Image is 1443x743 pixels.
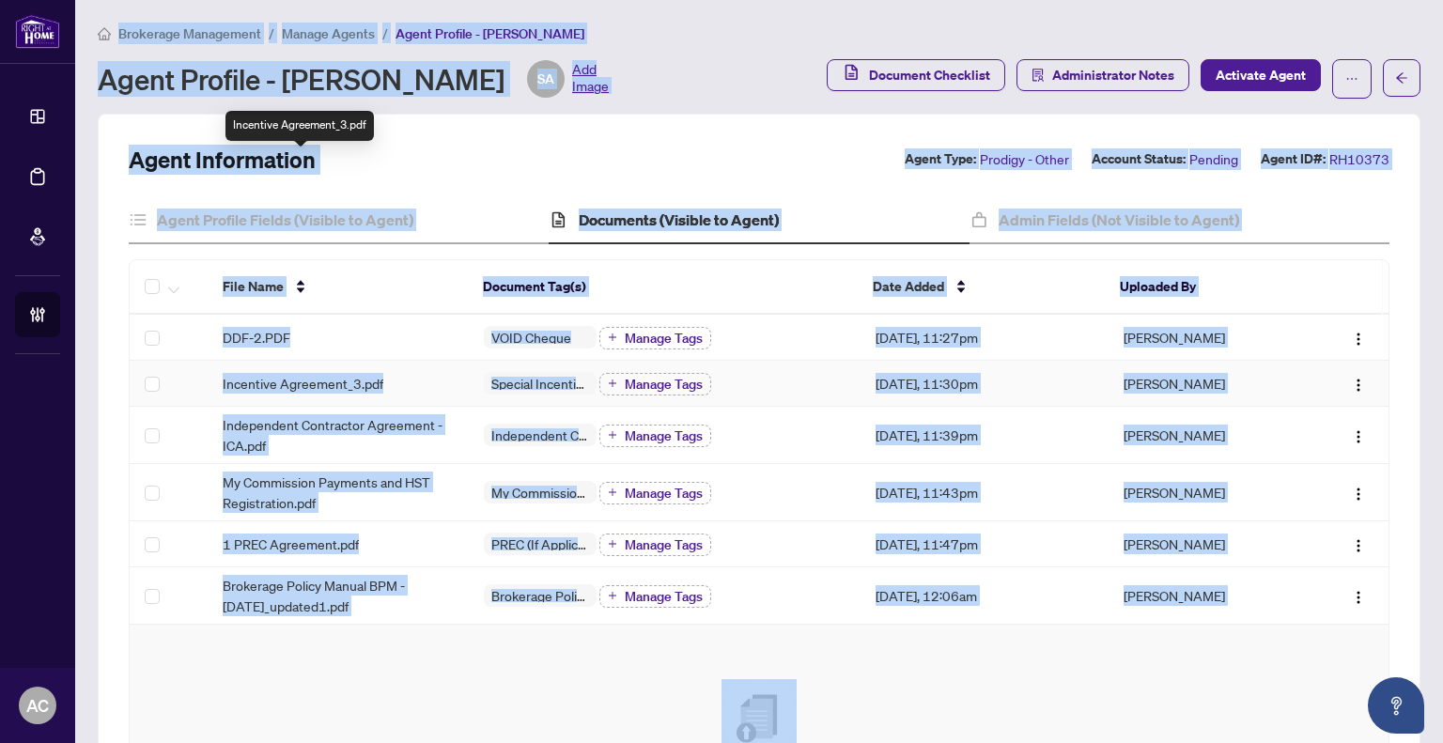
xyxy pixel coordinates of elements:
[608,591,617,600] span: plus
[1351,538,1366,553] img: Logo
[625,487,703,500] span: Manage Tags
[1329,148,1389,170] span: RH10373
[869,60,990,90] span: Document Checklist
[608,488,617,497] span: plus
[1351,487,1366,502] img: Logo
[625,429,703,442] span: Manage Tags
[1109,464,1305,521] td: [PERSON_NAME]
[1351,332,1366,347] img: Logo
[484,486,597,499] span: My Commission Payments and HST Registration
[98,27,111,40] span: home
[1105,260,1300,315] th: Uploaded By
[1345,72,1358,85] span: ellipsis
[599,534,711,556] button: Manage Tags
[599,585,711,608] button: Manage Tags
[608,430,617,440] span: plus
[484,377,597,390] span: Special Incentive Agreement
[157,209,413,231] h4: Agent Profile Fields (Visible to Agent)
[1395,71,1408,85] span: arrow-left
[225,111,374,141] div: Incentive Agreement_3.pdf
[827,59,1005,91] button: Document Checklist
[599,482,711,504] button: Manage Tags
[1109,315,1305,361] td: [PERSON_NAME]
[905,148,976,170] label: Agent Type:
[1368,677,1424,734] button: Open asap
[129,145,316,175] h2: Agent Information
[1343,420,1373,450] button: Logo
[1351,378,1366,393] img: Logo
[608,379,617,388] span: plus
[980,148,1069,170] span: Prodigy - Other
[625,378,703,391] span: Manage Tags
[382,23,388,44] li: /
[537,69,554,89] span: SA
[1351,429,1366,444] img: Logo
[15,14,60,49] img: logo
[1261,148,1326,170] label: Agent ID#:
[1052,60,1174,90] span: Administrator Notes
[223,327,290,348] span: DDF-2.PDF
[861,315,1109,361] td: [DATE], 11:27pm
[608,333,617,342] span: plus
[484,589,597,602] span: Brokerage Policy Manual
[223,534,359,554] span: 1 PREC Agreement.pdf
[1201,59,1321,91] button: Activate Agent
[282,25,375,42] span: Manage Agents
[1109,521,1305,567] td: [PERSON_NAME]
[599,327,711,349] button: Manage Tags
[861,407,1109,464] td: [DATE], 11:39pm
[269,23,274,44] li: /
[26,692,49,719] span: AC
[223,276,284,297] span: File Name
[608,539,617,549] span: plus
[1189,148,1238,170] span: Pending
[484,331,579,344] span: VOID Cheque
[861,521,1109,567] td: [DATE], 11:47pm
[396,25,584,42] span: Agent Profile - [PERSON_NAME]
[861,567,1109,625] td: [DATE], 12:06am
[98,60,609,98] div: Agent Profile - [PERSON_NAME]
[1351,590,1366,605] img: Logo
[999,209,1239,231] h4: Admin Fields (Not Visible to Agent)
[1343,529,1373,559] button: Logo
[484,537,597,550] span: PREC (If Applicable)
[625,590,703,603] span: Manage Tags
[1032,69,1045,82] span: solution
[1343,477,1373,507] button: Logo
[1092,148,1186,170] label: Account Status:
[223,373,383,394] span: Incentive Agreement_3.pdf
[858,260,1105,315] th: Date Added
[1216,60,1306,90] span: Activate Agent
[861,361,1109,407] td: [DATE], 11:30pm
[1343,580,1373,611] button: Logo
[861,464,1109,521] td: [DATE], 11:43pm
[484,428,597,441] span: Independent Contractor Agreement
[599,373,711,395] button: Manage Tags
[118,25,261,42] span: Brokerage Management
[599,425,711,447] button: Manage Tags
[223,414,454,456] span: Independent Contractor Agreement - ICA.pdf
[1016,59,1189,91] button: Administrator Notes
[208,260,468,315] th: File Name
[579,209,779,231] h4: Documents (Visible to Agent)
[1109,407,1305,464] td: [PERSON_NAME]
[468,260,858,315] th: Document Tag(s)
[625,332,703,345] span: Manage Tags
[873,276,944,297] span: Date Added
[1109,361,1305,407] td: [PERSON_NAME]
[625,538,703,551] span: Manage Tags
[572,60,609,98] span: Add Image
[223,575,454,616] span: Brokerage Policy Manual BPM - [DATE]_updated1.pdf
[223,472,454,513] span: My Commission Payments and HST Registration.pdf
[1109,567,1305,625] td: [PERSON_NAME]
[1343,322,1373,352] button: Logo
[1343,368,1373,398] button: Logo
